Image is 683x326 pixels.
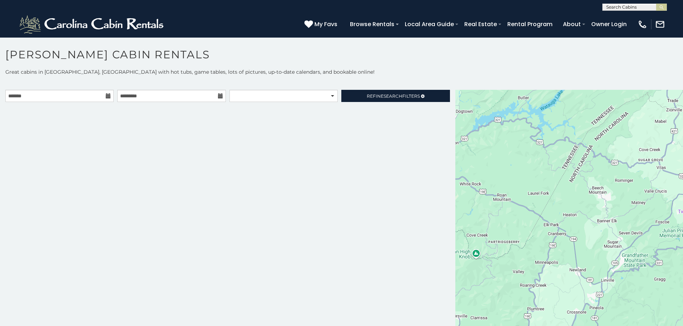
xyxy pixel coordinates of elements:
[637,19,648,29] img: phone-regular-white.png
[18,14,167,35] img: White-1-2.png
[384,93,402,99] span: Search
[367,93,420,99] span: Refine Filters
[504,18,556,30] a: Rental Program
[314,20,337,29] span: My Favs
[588,18,630,30] a: Owner Login
[401,18,457,30] a: Local Area Guide
[341,90,450,102] a: RefineSearchFilters
[559,18,584,30] a: About
[304,20,339,29] a: My Favs
[346,18,398,30] a: Browse Rentals
[461,18,501,30] a: Real Estate
[655,19,665,29] img: mail-regular-white.png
